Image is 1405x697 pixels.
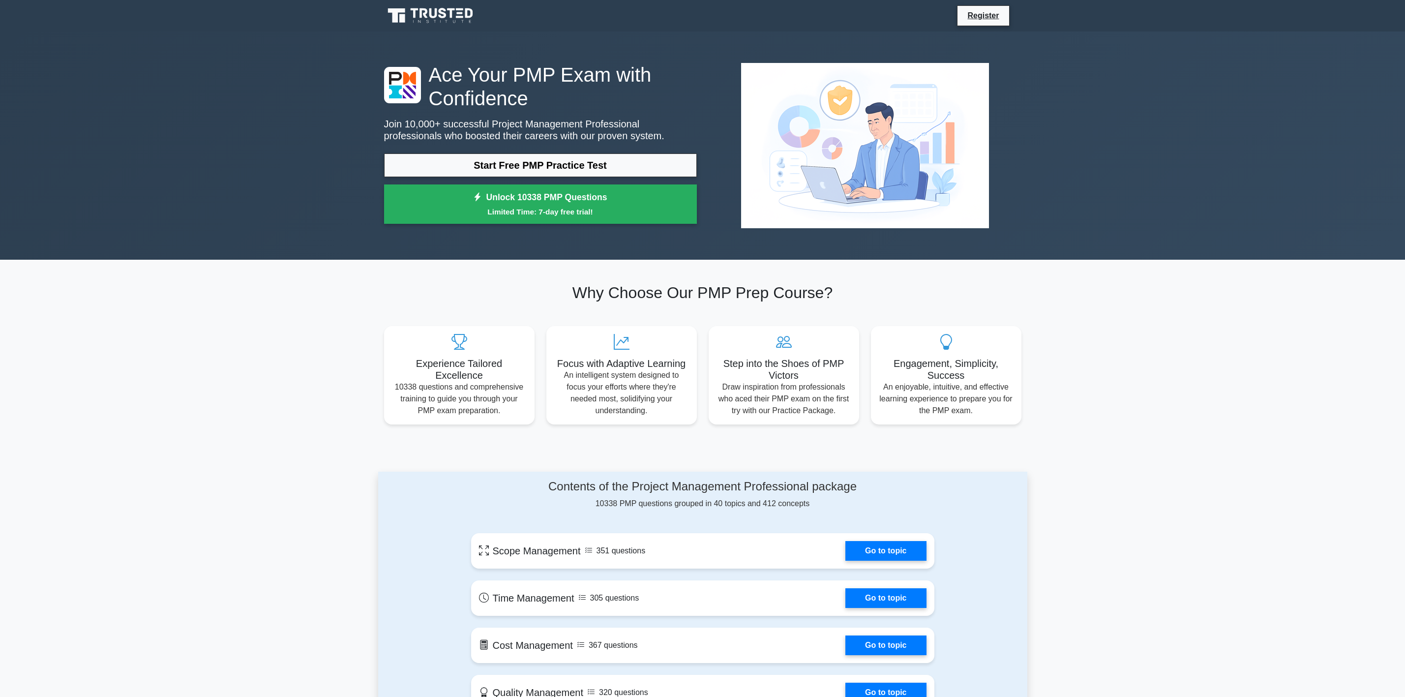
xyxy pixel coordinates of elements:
[733,55,997,236] img: Project Management Professional Preview
[384,184,697,224] a: Unlock 10338 PMP QuestionsLimited Time: 7-day free trial!
[717,381,851,417] p: Draw inspiration from professionals who aced their PMP exam on the first try with our Practice Pa...
[392,381,527,417] p: 10338 questions and comprehensive training to guide you through your PMP exam preparation.
[554,369,689,417] p: An intelligent system designed to focus your efforts where they're needed most, solidifying your ...
[471,480,934,494] h4: Contents of the Project Management Professional package
[879,381,1014,417] p: An enjoyable, intuitive, and effective learning experience to prepare you for the PMP exam.
[384,153,697,177] a: Start Free PMP Practice Test
[384,283,1021,302] h2: Why Choose Our PMP Prep Course?
[396,206,685,217] small: Limited Time: 7-day free trial!
[554,358,689,369] h5: Focus with Adaptive Learning
[845,636,926,655] a: Go to topic
[471,480,934,510] div: 10338 PMP questions grouped in 40 topics and 412 concepts
[717,358,851,381] h5: Step into the Shoes of PMP Victors
[879,358,1014,381] h5: Engagement, Simplicity, Success
[961,9,1005,22] a: Register
[384,63,697,110] h1: Ace Your PMP Exam with Confidence
[845,541,926,561] a: Go to topic
[392,358,527,381] h5: Experience Tailored Excellence
[845,588,926,608] a: Go to topic
[384,118,697,142] p: Join 10,000+ successful Project Management Professional professionals who boosted their careers w...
